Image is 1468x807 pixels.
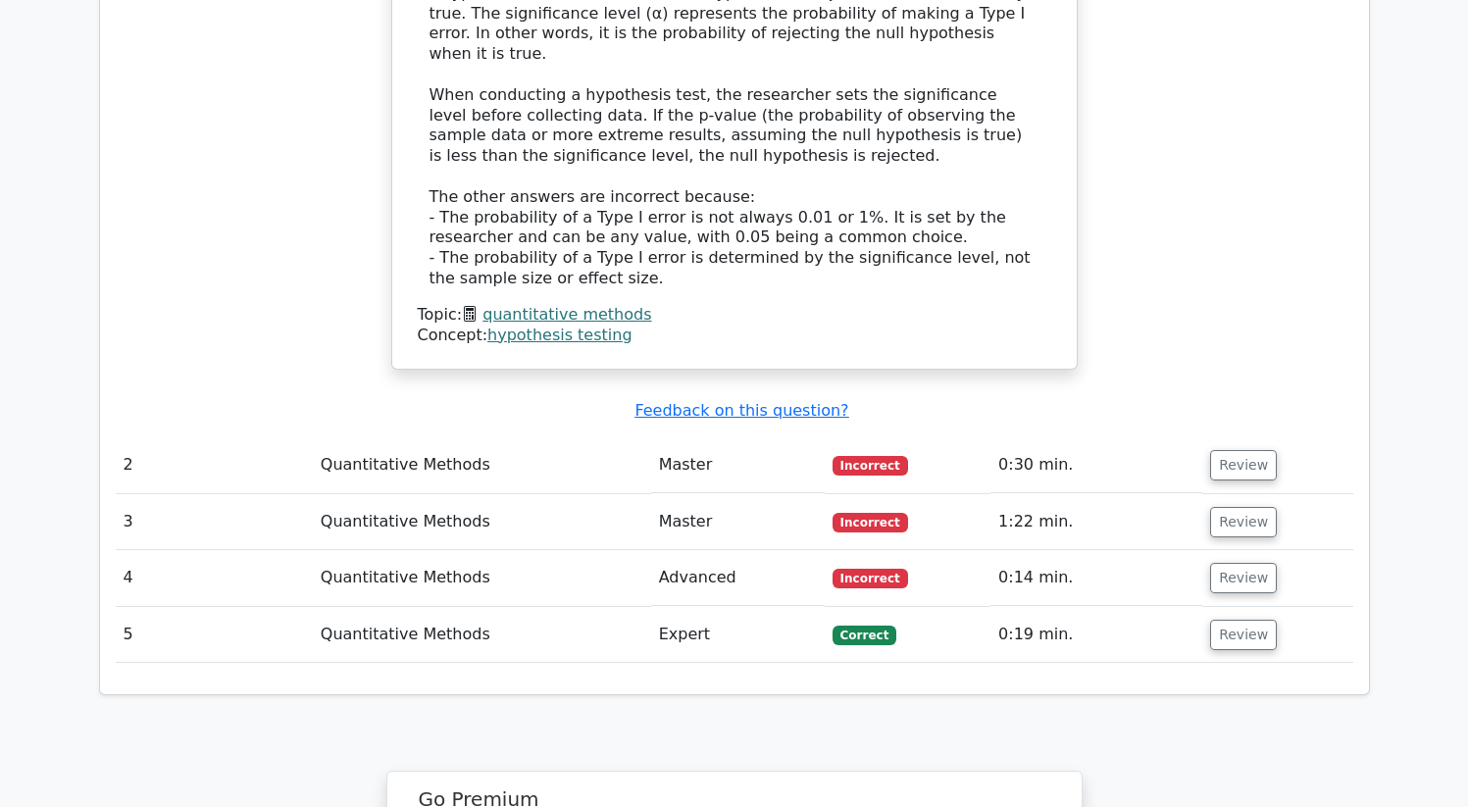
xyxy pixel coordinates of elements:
[1210,620,1277,650] button: Review
[116,494,313,550] td: 3
[116,607,313,663] td: 5
[833,626,896,645] span: Correct
[990,437,1202,493] td: 0:30 min.
[1210,507,1277,537] button: Review
[418,305,1051,326] div: Topic:
[651,550,825,606] td: Advanced
[1210,563,1277,593] button: Review
[651,437,825,493] td: Master
[487,326,632,344] a: hypothesis testing
[313,550,651,606] td: Quantitative Methods
[990,607,1202,663] td: 0:19 min.
[651,607,825,663] td: Expert
[833,456,908,476] span: Incorrect
[634,401,848,420] a: Feedback on this question?
[1210,450,1277,480] button: Review
[651,494,825,550] td: Master
[990,550,1202,606] td: 0:14 min.
[116,550,313,606] td: 4
[990,494,1202,550] td: 1:22 min.
[833,513,908,532] span: Incorrect
[313,494,651,550] td: Quantitative Methods
[313,437,651,493] td: Quantitative Methods
[482,305,651,324] a: quantitative methods
[418,326,1051,346] div: Concept:
[116,437,313,493] td: 2
[833,569,908,588] span: Incorrect
[313,607,651,663] td: Quantitative Methods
